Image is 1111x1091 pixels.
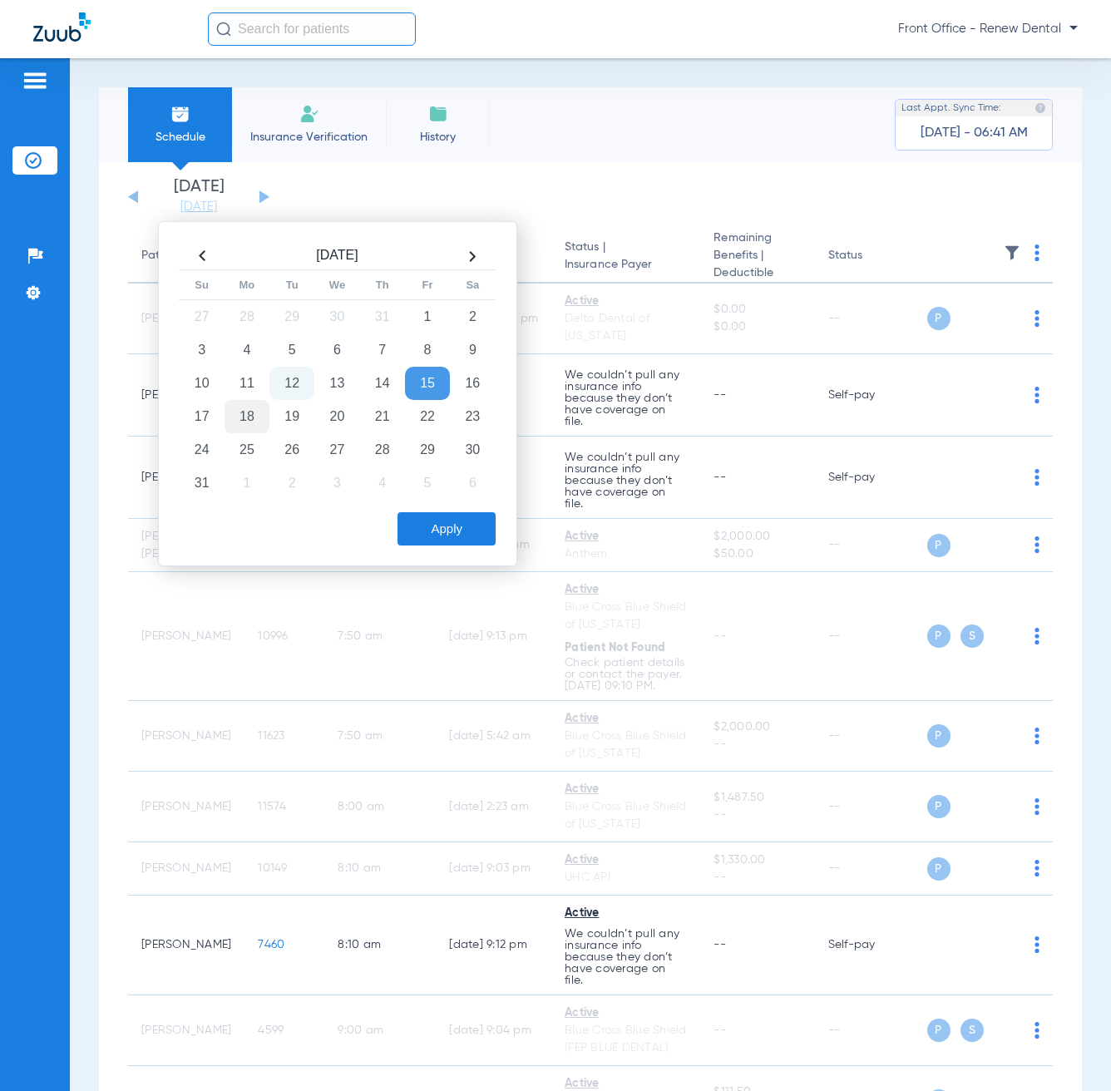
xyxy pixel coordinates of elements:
[714,389,726,401] span: --
[398,129,477,146] span: History
[927,724,951,748] span: P
[128,995,244,1066] td: [PERSON_NAME]
[33,12,91,42] img: Zuub Logo
[565,528,687,545] div: Active
[1034,860,1039,876] img: group-dot-blue.svg
[1034,469,1039,486] img: group-dot-blue.svg
[324,995,436,1066] td: 9:00 AM
[565,293,687,310] div: Active
[714,630,726,642] span: --
[141,129,220,146] span: Schedule
[565,1005,687,1022] div: Active
[927,307,951,330] span: P
[1034,310,1039,327] img: group-dot-blue.svg
[714,318,801,336] span: $0.00
[565,728,687,763] div: Blue Cross Blue Shield of [US_STATE]
[714,736,801,753] span: --
[149,179,249,215] li: [DATE]
[565,310,687,345] div: Delta Dental of [US_STATE]
[901,100,1001,116] span: Last Appt. Sync Time:
[128,896,244,995] td: [PERSON_NAME]
[565,369,687,427] p: We couldn’t pull any insurance info because they don’t have coverage on file.
[324,572,436,701] td: 7:50 AM
[714,264,801,282] span: Deductible
[960,1019,984,1042] span: S
[815,572,927,701] td: --
[714,301,801,318] span: $0.00
[700,230,814,284] th: Remaining Benefits |
[128,772,244,842] td: [PERSON_NAME]
[714,852,801,869] span: $1,330.00
[428,104,448,124] img: History
[551,230,700,284] th: Status |
[436,842,551,896] td: [DATE] 9:03 PM
[714,807,801,824] span: --
[565,781,687,798] div: Active
[815,701,927,772] td: --
[815,519,927,572] td: --
[258,1024,284,1036] span: 4599
[565,657,687,692] p: Check patient details or contact the payer. [DATE] 09:10 PM.
[436,772,551,842] td: [DATE] 2:23 AM
[565,710,687,728] div: Active
[258,939,284,950] span: 7460
[565,928,687,986] p: We couldn’t pull any insurance info because they don’t have coverage on file.
[397,512,496,545] button: Apply
[815,896,927,995] td: Self-pay
[208,12,416,46] input: Search for patients
[324,701,436,772] td: 7:50 AM
[565,852,687,869] div: Active
[815,842,927,896] td: --
[815,437,927,519] td: Self-pay
[22,71,48,91] img: hamburger-icon
[1034,798,1039,815] img: group-dot-blue.svg
[258,862,287,874] span: 10149
[565,599,687,634] div: Blue Cross Blue Shield of [US_STATE]
[714,471,726,483] span: --
[149,199,249,215] a: [DATE]
[128,572,244,701] td: [PERSON_NAME]
[1034,244,1039,261] img: group-dot-blue.svg
[714,939,726,950] span: --
[436,572,551,701] td: [DATE] 9:13 PM
[1034,387,1039,403] img: group-dot-blue.svg
[815,230,927,284] th: Status
[225,243,450,270] th: [DATE]
[927,534,951,557] span: P
[324,842,436,896] td: 8:10 AM
[898,21,1078,37] span: Front Office - Renew Dental
[714,718,801,736] span: $2,000.00
[565,545,687,563] div: Anthem
[299,104,319,124] img: Manual Insurance Verification
[1028,1011,1111,1091] iframe: Chat Widget
[1034,936,1039,953] img: group-dot-blue.svg
[1034,536,1039,553] img: group-dot-blue.svg
[714,789,801,807] span: $1,487.50
[170,104,190,124] img: Schedule
[141,247,215,264] div: Patient Name
[714,545,801,563] span: $50.00
[565,869,687,886] div: UHC API
[216,22,231,37] img: Search Icon
[324,896,436,995] td: 8:10 AM
[927,624,951,648] span: P
[565,1022,687,1057] div: Blue Cross Blue Shield (FEP BLUE DENTAL)
[815,284,927,354] td: --
[565,642,665,654] span: Patient Not Found
[927,857,951,881] span: P
[815,995,927,1066] td: --
[1034,102,1046,114] img: last sync help info
[258,730,284,742] span: 11623
[128,842,244,896] td: [PERSON_NAME]
[565,581,687,599] div: Active
[436,896,551,995] td: [DATE] 9:12 PM
[1004,244,1020,261] img: filter.svg
[565,798,687,833] div: Blue Cross Blue Shield of [US_STATE]
[141,247,231,264] div: Patient Name
[324,772,436,842] td: 8:00 AM
[258,630,288,642] span: 10996
[960,624,984,648] span: S
[921,125,1028,141] span: [DATE] - 06:41 AM
[565,452,687,510] p: We couldn’t pull any insurance info because they don’t have coverage on file.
